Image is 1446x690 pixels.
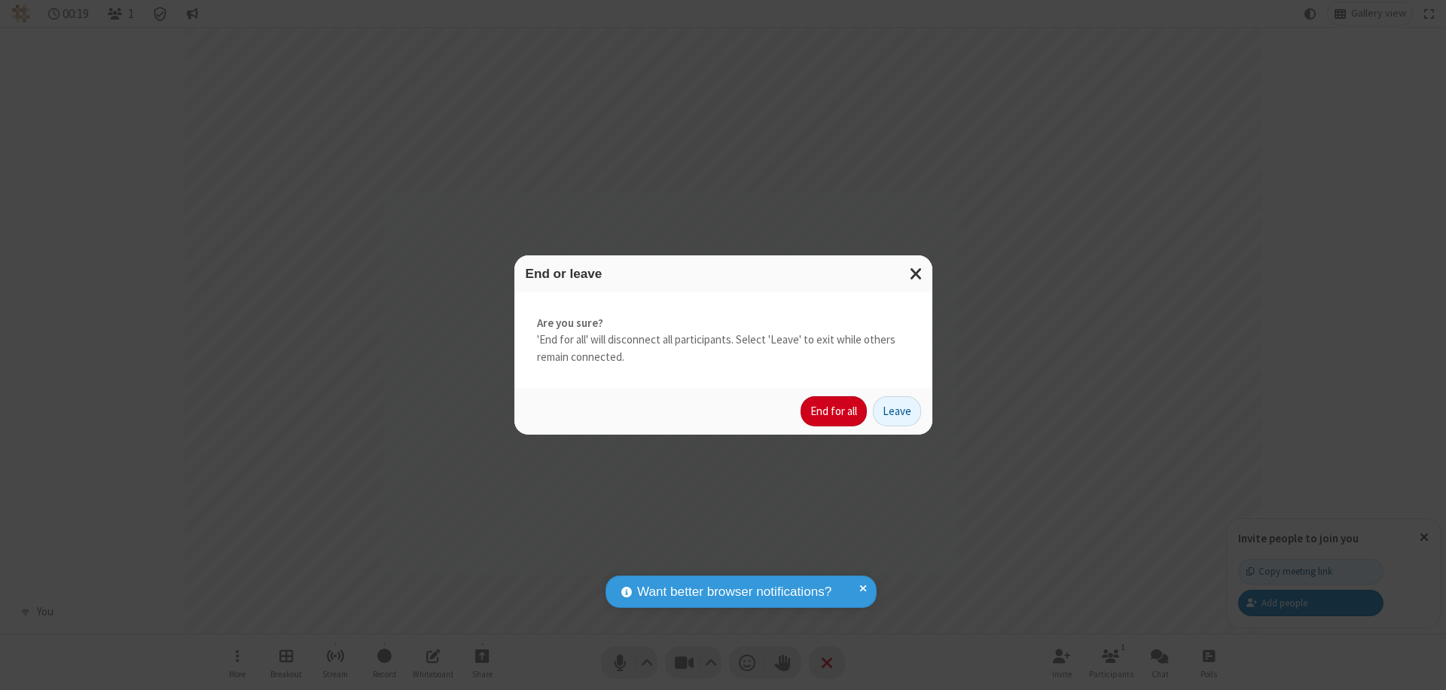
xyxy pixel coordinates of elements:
h3: End or leave [526,267,921,281]
span: Want better browser notifications? [637,582,831,602]
div: 'End for all' will disconnect all participants. Select 'Leave' to exit while others remain connec... [514,292,932,389]
button: End for all [801,396,867,426]
button: Close modal [901,255,932,292]
strong: Are you sure? [537,315,910,332]
button: Leave [873,396,921,426]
